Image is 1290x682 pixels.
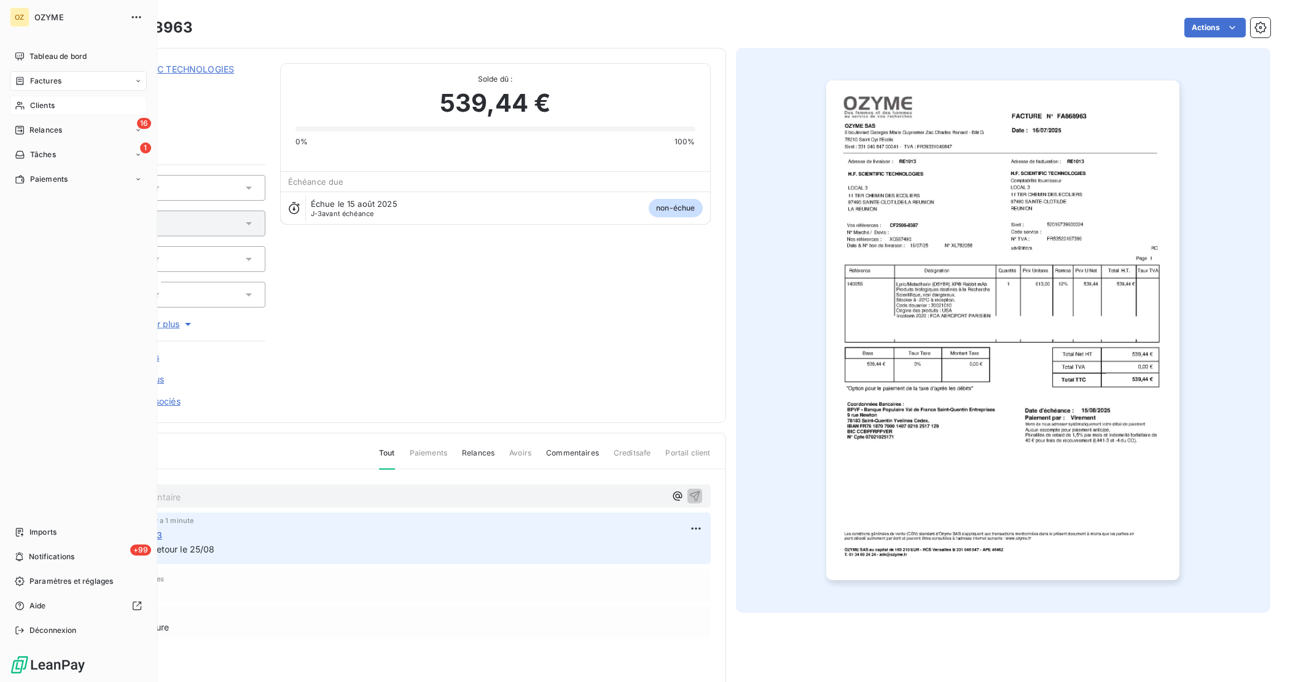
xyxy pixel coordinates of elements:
[148,517,193,524] span: il y a 1 minute
[29,51,87,62] span: Tableau de bord
[311,199,397,209] span: Échue le 15 août 2025
[10,655,86,675] img: Logo LeanPay
[311,210,374,217] span: avant échéance
[34,12,123,22] span: OZYME
[29,551,74,562] span: Notifications
[29,527,57,538] span: Imports
[410,448,447,468] span: Paiements
[29,600,46,611] span: Aide
[10,120,147,140] a: 16Relances
[82,544,215,554] span: RO: en congé de retour le 25/08
[10,522,147,542] a: Imports
[649,199,702,217] span: non-échue
[665,448,710,468] span: Portail client
[96,64,234,74] a: H.F. SCIENTIFIC TECHNOLOGIES
[509,448,531,468] span: Avoirs
[30,100,55,111] span: Clients
[674,136,695,147] span: 100%
[10,572,147,591] a: Paramètres et réglages
[29,125,62,136] span: Relances
[288,177,344,187] span: Échéance due
[462,448,495,468] span: Relances
[295,136,308,147] span: 0%
[10,96,147,115] a: Clients
[311,209,322,218] span: J-3
[379,448,395,470] span: Tout
[74,317,265,331] button: Voir plus
[30,76,61,87] span: Factures
[614,448,651,468] span: Creditsafe
[10,596,147,616] a: Aide
[1184,18,1246,37] button: Actions
[546,448,599,468] span: Commentaires
[96,78,265,88] span: RE1013
[10,7,29,27] div: OZ
[10,169,147,189] a: Paiements
[137,118,151,129] span: 16
[145,318,194,330] span: Voir plus
[10,71,147,91] a: Factures
[29,576,113,587] span: Paramètres et réglages
[295,74,695,85] span: Solde dû :
[10,145,147,165] a: 1Tâches
[10,47,147,66] a: Tableau de bord
[1248,640,1278,670] iframe: Intercom live chat
[140,142,151,153] span: 1
[29,625,77,636] span: Déconnexion
[30,174,68,185] span: Paiements
[440,85,550,122] span: 539,44 €
[130,544,151,556] span: +99
[30,149,56,160] span: Tâches
[826,80,1179,580] img: invoice_thumbnail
